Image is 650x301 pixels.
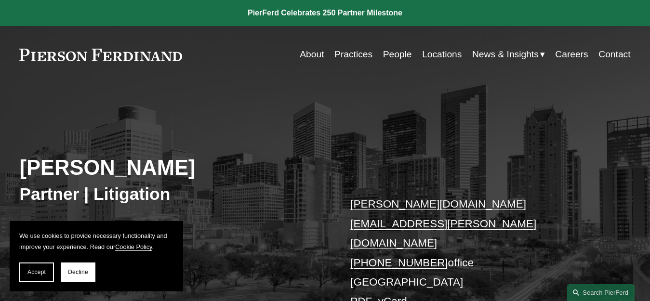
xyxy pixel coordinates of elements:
[383,45,412,64] a: People
[19,184,325,205] h3: Partner | Litigation
[598,45,630,64] a: Contact
[350,198,536,249] a: [PERSON_NAME][DOMAIN_NAME][EMAIL_ADDRESS][PERSON_NAME][DOMAIN_NAME]
[422,45,462,64] a: Locations
[27,269,46,275] span: Accept
[19,155,325,181] h2: [PERSON_NAME]
[10,221,183,291] section: Cookie banner
[115,243,152,250] a: Cookie Policy
[19,231,173,253] p: We use cookies to provide necessary functionality and improve your experience. Read our .
[19,262,54,282] button: Accept
[334,45,372,64] a: Practices
[472,45,545,64] a: folder dropdown
[555,45,588,64] a: Careers
[68,269,88,275] span: Decline
[472,46,539,63] span: News & Insights
[567,284,635,301] a: Search this site
[350,257,448,269] a: [PHONE_NUMBER]
[61,262,95,282] button: Decline
[300,45,324,64] a: About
